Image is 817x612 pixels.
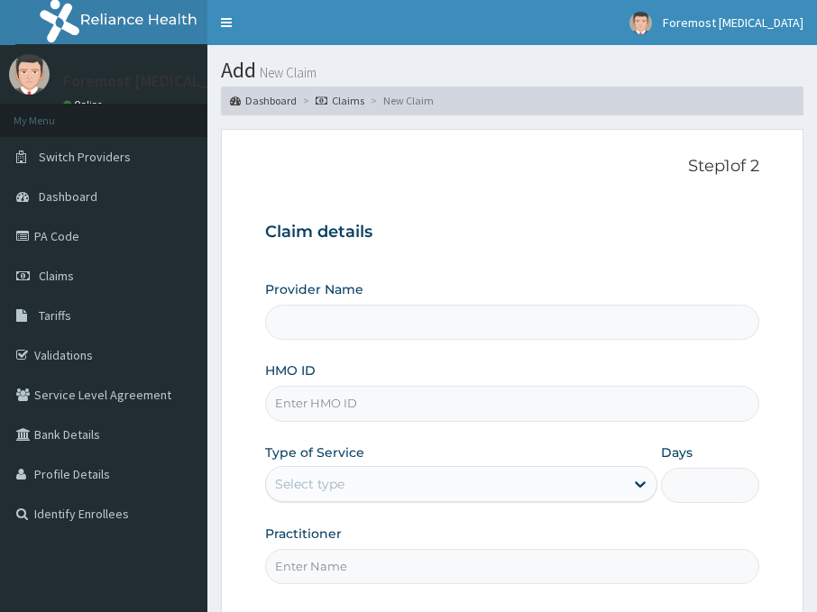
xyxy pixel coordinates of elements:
p: Foremost [MEDICAL_DATA] [63,73,252,89]
span: Switch Providers [39,149,131,165]
small: New Claim [256,66,317,79]
div: Select type [275,475,344,493]
span: Dashboard [39,188,97,205]
input: Enter HMO ID [265,386,758,421]
img: User Image [9,54,50,95]
h1: Add [221,59,803,82]
h3: Claim details [265,223,758,242]
label: HMO ID [265,361,316,379]
a: Claims [316,93,364,108]
li: New Claim [366,93,434,108]
label: Days [661,443,693,461]
span: Foremost [MEDICAL_DATA] [663,14,803,31]
span: Claims [39,268,74,284]
a: Dashboard [230,93,297,108]
label: Provider Name [265,280,363,298]
label: Practitioner [265,525,342,543]
img: User Image [629,12,652,34]
a: Online [63,98,106,111]
p: Step 1 of 2 [265,157,758,177]
span: Tariffs [39,307,71,324]
input: Enter Name [265,549,758,584]
label: Type of Service [265,443,364,461]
